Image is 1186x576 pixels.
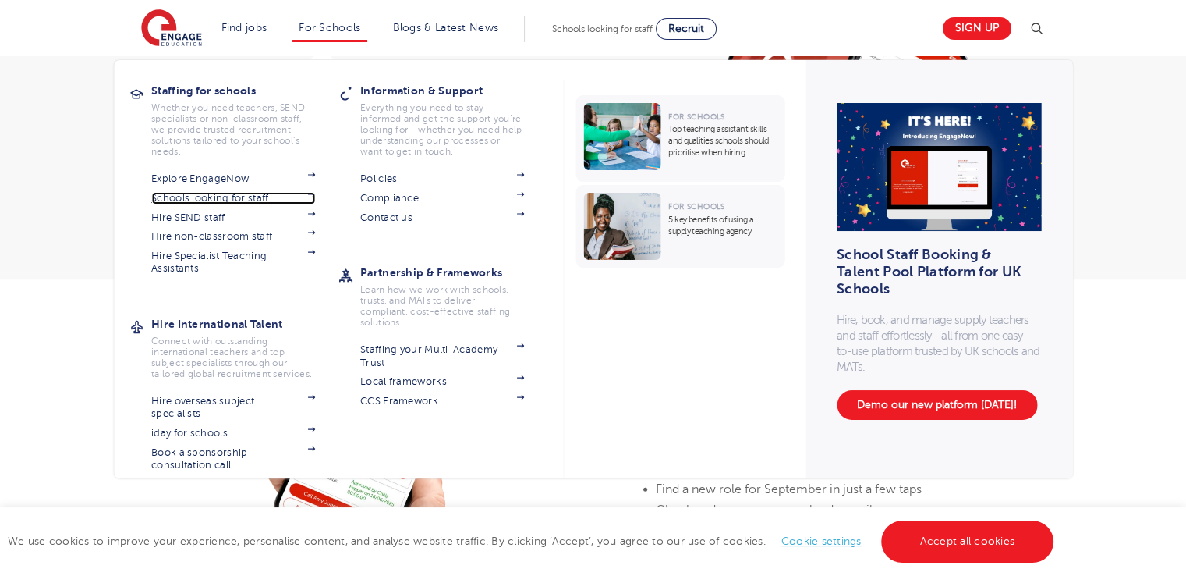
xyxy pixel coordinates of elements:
img: Engage Education [141,9,202,48]
p: Hire, book, and manage supply teachers and staff effortlessly - all from one easy-to-use platform... [837,312,1041,375]
span: Schools looking for staff [552,23,653,34]
a: Demo our new platform [DATE]! [837,390,1037,420]
a: Information & SupportEverything you need to stay informed and get the support you’re looking for ... [360,80,547,157]
a: Hire overseas subject specialists [151,395,315,421]
a: Staffing for schoolsWhether you need teachers, SEND specialists or non-classroom staff, we provid... [151,80,338,157]
a: Blogs & Latest News [393,22,499,34]
span: We use cookies to improve your experience, personalise content, and analyse website traffic. By c... [8,535,1057,547]
p: Top teaching assistant skills and qualities schools should prioritise when hiring [668,123,777,158]
a: Hire non-classroom staff [151,230,315,243]
a: Schools looking for staff [151,192,315,204]
a: For Schools5 key benefits of using a supply teaching agency [575,185,788,268]
span: For Schools [668,202,724,211]
p: 5 key benefits of using a supply teaching agency [668,214,777,237]
h3: School Staff Booking & Talent Pool Platform for UK Schools [837,254,1031,289]
p: Learn how we work with schools, trusts, and MATs to deliver compliant, cost-effective staffing so... [360,284,524,328]
a: Sign up [943,17,1011,40]
span: For Schools [668,112,724,121]
a: iday for schools [151,427,315,439]
a: Cookie settings [781,535,862,547]
h3: Partnership & Frameworks [360,261,547,283]
p: Connect with outstanding international teachers and top subject specialists through our tailored ... [151,336,315,379]
a: Hire International TalentConnect with outstanding international teachers and top subject speciali... [151,313,338,379]
h3: Staffing for schools [151,80,338,101]
p: Whether you need teachers, SEND specialists or non-classroom staff, we provide trusted recruitmen... [151,102,315,157]
a: Accept all cookies [881,521,1054,563]
a: CCS Framework [360,395,524,407]
p: Everything you need to stay informed and get the support you’re looking for - whether you need he... [360,102,524,157]
a: Explore EngageNow [151,172,315,185]
span: Recruit [668,23,704,34]
a: For SchoolsTop teaching assistant skills and qualities schools should prioritise when hiring [575,95,788,182]
a: Contact us [360,212,524,224]
a: Hire SEND staff [151,212,315,224]
h3: Hire International Talent [151,313,338,335]
a: Local frameworks [360,375,524,388]
h3: Information & Support [360,80,547,101]
a: Find jobs [221,22,267,34]
a: Policies [360,172,524,185]
a: Recruit [656,18,717,40]
a: Partnership & FrameworksLearn how we work with schools, trusts, and MATs to deliver compliant, co... [360,261,547,328]
a: For Schools [299,22,360,34]
a: Hire Specialist Teaching Assistants [151,250,315,276]
span: Find a new role for September in just a few taps [656,482,922,496]
span: Check and manage your calendar easily [656,503,879,517]
a: Compliance [360,192,524,204]
a: Staffing your Multi-Academy Trust [360,343,524,369]
a: Book a sponsorship consultation call [151,446,315,472]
